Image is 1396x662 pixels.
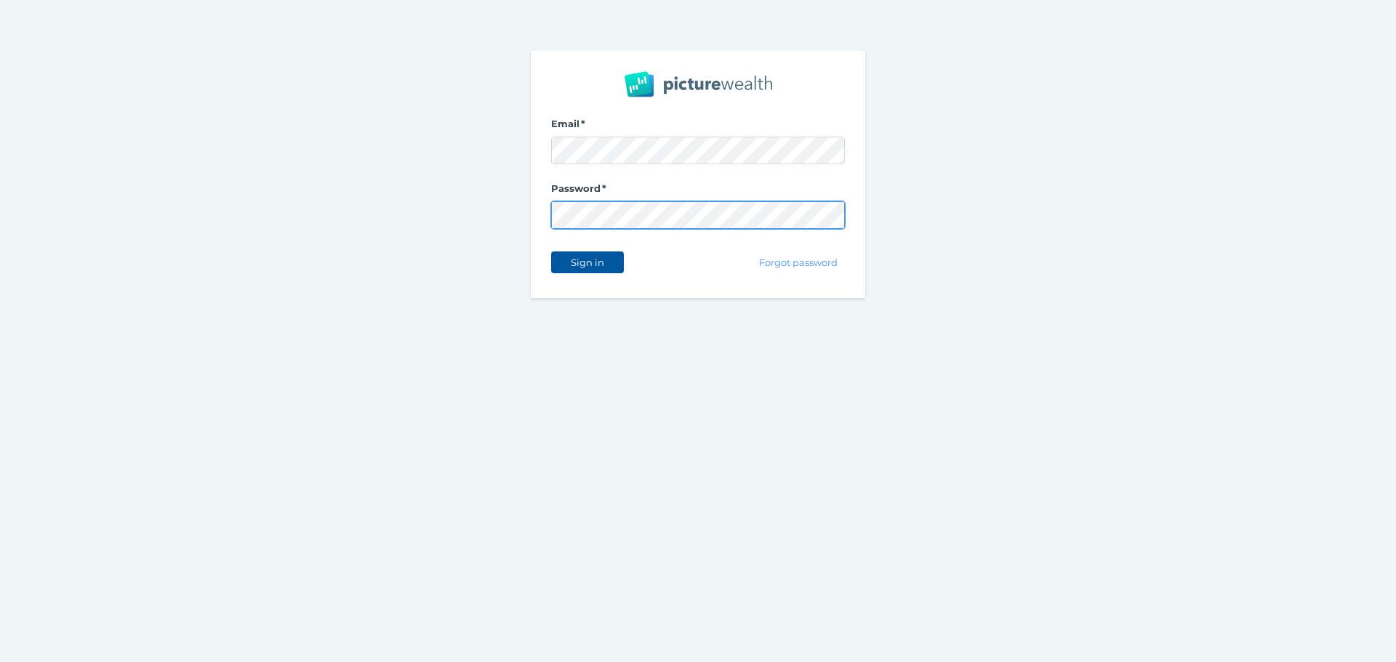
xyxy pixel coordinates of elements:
[564,257,610,268] span: Sign in
[551,251,624,273] button: Sign in
[753,257,844,268] span: Forgot password
[551,118,845,137] label: Email
[753,251,845,273] button: Forgot password
[625,71,772,97] img: PW
[551,182,845,201] label: Password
